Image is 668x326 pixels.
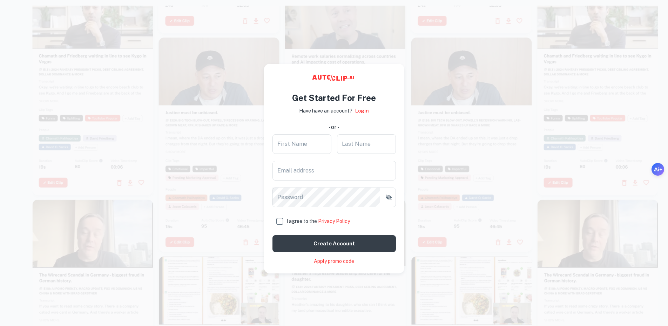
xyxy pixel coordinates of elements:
[299,107,352,115] p: Have have an account?
[292,91,376,104] h4: Get Started For Free
[286,218,350,224] span: I agree to the
[272,235,396,252] button: Create account
[329,123,339,131] div: - or -
[318,218,350,224] a: Privacy Policy
[355,107,369,115] a: Login
[314,258,354,265] a: Apply promo code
